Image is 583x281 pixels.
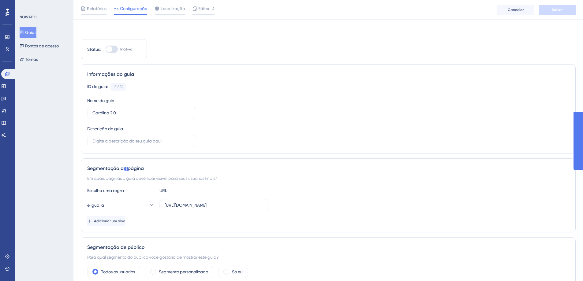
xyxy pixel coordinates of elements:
font: Salvar [552,8,563,12]
button: Adicionar um alvo [87,216,125,226]
font: Localização [161,6,185,11]
button: é igual a [87,199,155,211]
font: Pontos de acesso [25,43,59,48]
font: Informações do guia [87,71,134,77]
button: Salvar [539,5,576,15]
font: Segmento personalizado [159,269,208,274]
font: Guias [25,30,36,35]
font: Editor [198,6,210,11]
font: ID do guia: [87,84,108,89]
button: Guias [20,27,36,38]
font: Descrição do guia [87,126,123,131]
font: Para qual segmento do público você gostaria de mostrar este guia? [87,255,219,260]
font: Só eu [232,269,243,274]
input: Digite o nome do seu guia aqui [92,109,191,116]
font: Cancelar [508,8,524,12]
input: Digite a descrição do seu guia aqui [92,138,191,144]
font: NOIVADO [20,15,37,19]
font: Status: [87,47,101,52]
font: 151832 [113,85,123,89]
iframe: Iniciador do Assistente de IA do UserGuiding [557,257,576,275]
font: Em quais páginas o guia deve ficar visível para seus usuários finais? [87,176,217,181]
font: Segmentação de público [87,244,145,250]
font: Segmentação de página [87,165,144,171]
input: seusite.com/caminho [165,202,263,209]
font: Temas [25,57,38,62]
font: URL [159,188,167,193]
font: Escolha uma regra [87,188,124,193]
font: é igual a [87,203,104,208]
font: Relatórios [87,6,107,11]
button: Pontos de acesso [20,40,59,51]
font: Nome do guia [87,98,114,103]
button: Cancelar [497,5,534,15]
font: Configuração [120,6,147,11]
button: Temas [20,54,38,65]
font: Todos os usuários [101,269,135,274]
font: Inativo [120,47,132,51]
font: Adicionar um alvo [94,219,125,223]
